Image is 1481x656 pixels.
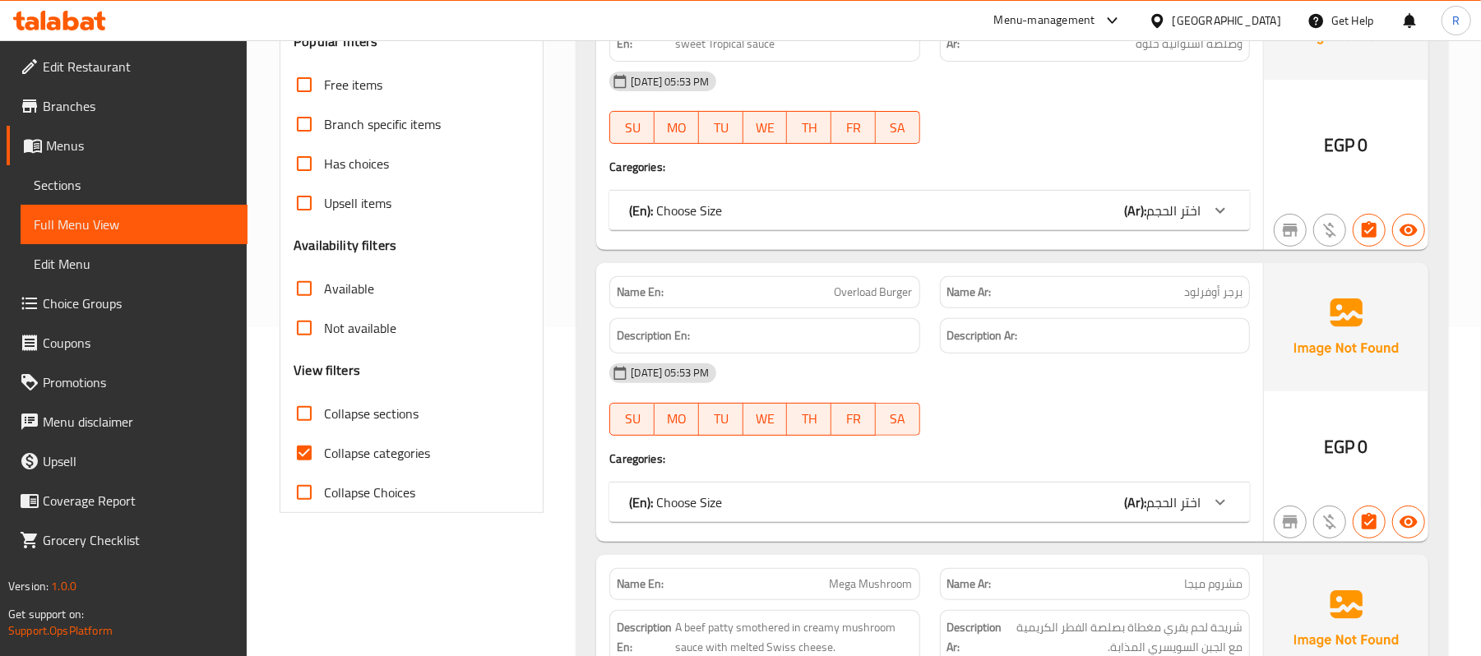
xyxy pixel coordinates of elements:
[43,293,234,313] span: Choice Groups
[706,407,737,431] span: TU
[1264,263,1428,391] img: Ae5nvW7+0k+MAAAAAElFTkSuQmCC
[324,279,374,298] span: Available
[947,284,992,301] strong: Name Ar:
[46,136,234,155] span: Menus
[7,47,248,86] a: Edit Restaurant
[1124,198,1146,223] b: (Ar):
[1184,575,1243,593] span: مشروم ميجا
[7,481,248,520] a: Coverage Report
[882,116,914,140] span: SA
[838,407,869,431] span: FR
[21,244,248,284] a: Edit Menu
[794,116,825,140] span: TH
[617,326,690,346] strong: Description En:
[1358,431,1368,463] span: 0
[947,14,1002,54] strong: Description Ar:
[1324,431,1354,463] span: EGP
[831,403,876,436] button: FR
[876,403,920,436] button: SA
[324,114,441,134] span: Branch specific items
[1353,506,1386,538] button: Has choices
[1274,506,1307,538] button: Not branch specific item
[835,284,913,301] span: Overload Burger
[609,450,1250,467] h4: Caregories:
[43,412,234,432] span: Menu disclaimer
[655,111,699,144] button: MO
[34,254,234,274] span: Edit Menu
[750,407,781,431] span: WE
[831,111,876,144] button: FR
[794,407,825,431] span: TH
[294,32,530,51] h3: Popular filters
[1392,214,1425,247] button: Available
[324,75,382,95] span: Free items
[1124,490,1146,515] b: (Ar):
[994,11,1095,30] div: Menu-management
[21,205,248,244] a: Full Menu View
[1353,214,1386,247] button: Has choices
[1392,506,1425,538] button: Available
[34,175,234,195] span: Sections
[294,236,396,255] h3: Availability filters
[609,483,1250,522] div: (En): Choose Size(Ar):اختر الحجم
[1452,12,1460,30] span: R
[1146,198,1201,223] span: اختر الحجم
[43,530,234,550] span: Grocery Checklist
[661,407,692,431] span: MO
[34,215,234,234] span: Full Menu View
[1184,284,1243,301] span: برجر أوفرلود
[699,111,743,144] button: TU
[1324,129,1354,161] span: EGP
[947,326,1018,346] strong: Description Ar:
[43,96,234,116] span: Branches
[7,402,248,441] a: Menu disclaimer
[7,520,248,560] a: Grocery Checklist
[7,363,248,402] a: Promotions
[609,403,655,436] button: SU
[743,111,788,144] button: WE
[629,492,722,512] p: Choose Size
[8,575,49,597] span: Version:
[324,483,415,502] span: Collapse Choices
[43,333,234,353] span: Coupons
[21,165,248,205] a: Sections
[750,116,781,140] span: WE
[1173,12,1281,30] div: [GEOGRAPHIC_DATA]
[830,575,913,593] span: Mega Mushroom
[51,575,76,597] span: 1.0.0
[624,365,715,381] span: [DATE] 05:53 PM
[43,491,234,510] span: Coverage Report
[1313,214,1346,247] button: Purchased item
[324,404,419,423] span: Collapse sections
[1274,214,1307,247] button: Not branch specific item
[294,361,360,380] h3: View filters
[882,407,914,431] span: SA
[324,193,391,213] span: Upsell items
[1358,129,1368,161] span: 0
[609,191,1250,230] div: (En): Choose Size(Ar):اختر الحجم
[8,620,113,641] a: Support.OpsPlatform
[699,403,743,436] button: TU
[617,575,664,593] strong: Name En:
[7,441,248,481] a: Upsell
[629,198,653,223] b: (En):
[787,403,831,436] button: TH
[629,201,722,220] p: Choose Size
[7,284,248,323] a: Choice Groups
[838,116,869,140] span: FR
[629,490,653,515] b: (En):
[7,323,248,363] a: Coupons
[617,116,648,140] span: SU
[43,372,234,392] span: Promotions
[609,159,1250,175] h4: Caregories:
[706,116,737,140] span: TU
[7,86,248,126] a: Branches
[324,154,389,173] span: Has choices
[743,403,788,436] button: WE
[43,451,234,471] span: Upsell
[947,575,992,593] strong: Name Ar:
[324,443,430,463] span: Collapse categories
[617,14,672,54] strong: Description En:
[661,116,692,140] span: MO
[624,74,715,90] span: [DATE] 05:53 PM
